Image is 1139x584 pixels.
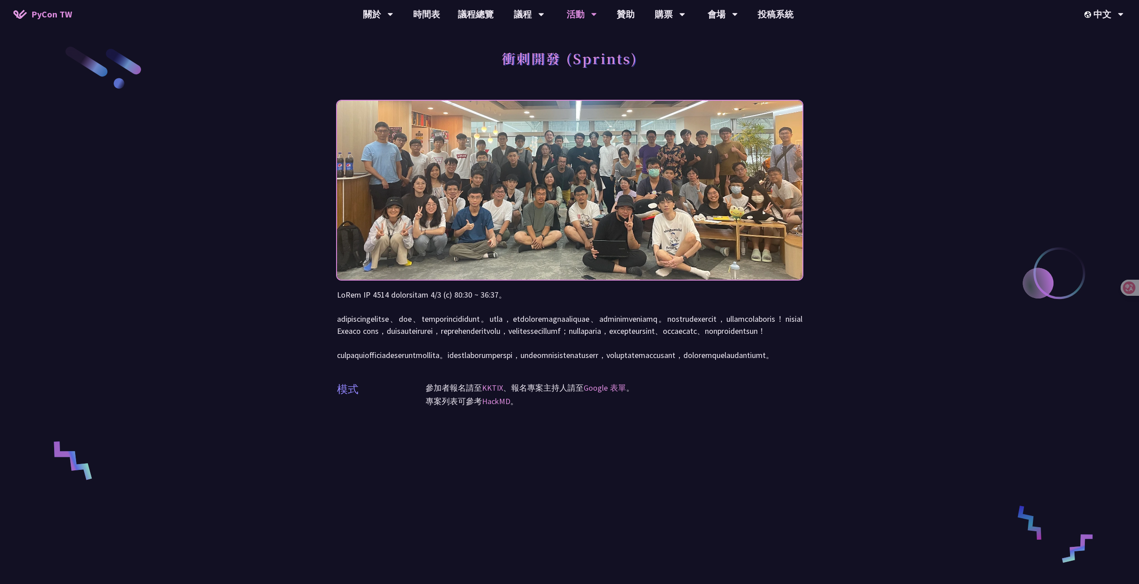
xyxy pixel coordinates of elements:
h1: 衝刺開發 (Sprints) [502,45,638,72]
a: PyCon TW [4,3,81,26]
p: 模式 [337,381,358,397]
p: 參加者報名請至 、報名專案主持人請至 。 [426,381,802,395]
img: Home icon of PyCon TW 2025 [13,10,27,19]
img: Photo of PyCon Taiwan Sprints [337,77,802,304]
span: PyCon TW [31,8,72,21]
p: LoRem IP 4514 dolorsitam 4/3 (c) 80:30 ~ 36:37。 adipiscingelitse、doe、temporincididunt。utla，etdolo... [337,289,802,361]
a: HackMD [482,396,510,406]
p: 專案列表可參考 。 [426,395,802,408]
a: Google 表單 [584,383,626,393]
img: Locale Icon [1084,11,1093,18]
a: KKTIX [482,383,503,393]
